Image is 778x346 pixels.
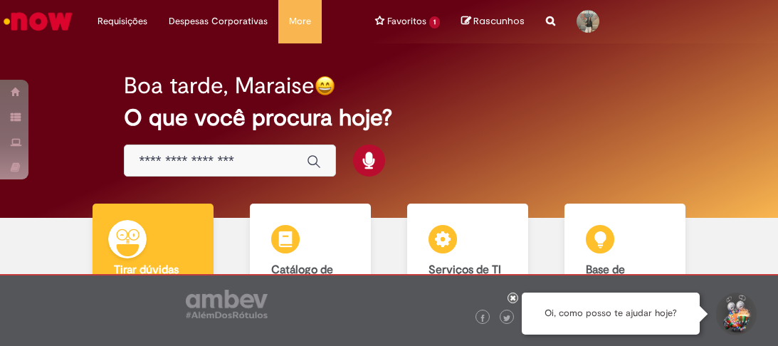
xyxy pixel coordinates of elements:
h2: Boa tarde, Maraise [124,73,315,98]
a: Tirar dúvidas Tirar dúvidas com Lupi Assist e Gen Ai [75,204,232,341]
a: Base de Conhecimento Consulte e aprenda [546,204,703,341]
h2: O que você procura hoje? [124,105,653,130]
img: logo_footer_twitter.png [503,315,510,322]
b: Serviços de TI [429,263,501,277]
b: Tirar dúvidas [114,263,179,277]
span: Requisições [98,14,147,28]
a: Catálogo de Ofertas Abra uma solicitação [232,204,389,341]
span: 1 [429,16,440,28]
img: ServiceNow [1,7,75,36]
img: happy-face.png [315,75,335,96]
button: Iniciar Conversa de Suporte [714,293,757,335]
span: Despesas Corporativas [169,14,268,28]
img: logo_footer_ambev_rotulo_gray.png [186,290,268,318]
span: Favoritos [387,14,426,28]
span: Rascunhos [473,14,525,28]
img: logo_footer_facebook.png [479,315,486,322]
span: More [289,14,311,28]
a: No momento, sua lista de rascunhos tem 0 Itens [461,14,525,28]
a: Serviços de TI Encontre ajuda [389,204,547,341]
b: Base de Conhecimento [586,263,661,290]
div: Oi, como posso te ajudar hoje? [522,293,700,335]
